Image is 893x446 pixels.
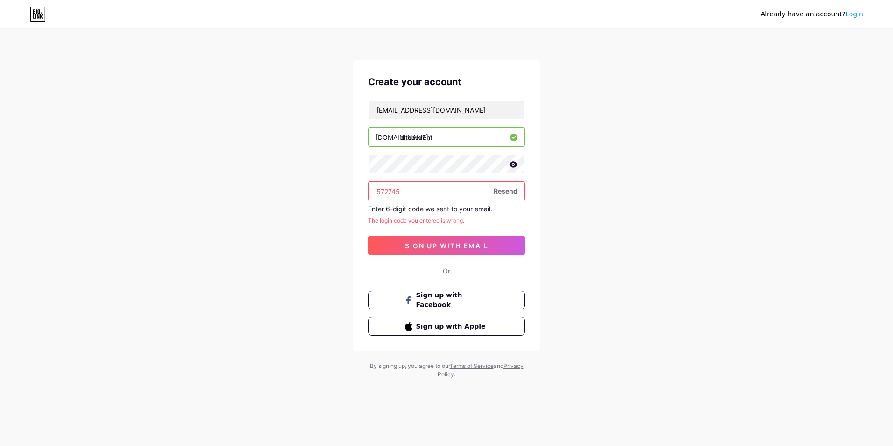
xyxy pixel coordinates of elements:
input: Paste login code [369,182,524,201]
div: Or [443,266,450,276]
div: By signing up, you agree to our and . [367,362,526,379]
div: Already have an account? [761,9,863,19]
div: [DOMAIN_NAME]/ [376,132,431,142]
input: username [369,128,524,146]
button: sign up with email [368,236,525,255]
span: Resend [494,186,517,196]
div: Create your account [368,75,525,89]
span: Sign up with Facebook [416,290,489,310]
button: Sign up with Apple [368,317,525,336]
a: Terms of Service [450,362,494,369]
div: The login code you entered is wrong. [368,216,525,225]
button: Sign up with Facebook [368,291,525,309]
span: sign up with email [405,242,489,250]
a: Login [845,10,863,18]
div: Enter 6-digit code we sent to your email. [368,205,525,213]
input: Email [369,101,524,119]
span: Sign up with Apple [416,322,489,331]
